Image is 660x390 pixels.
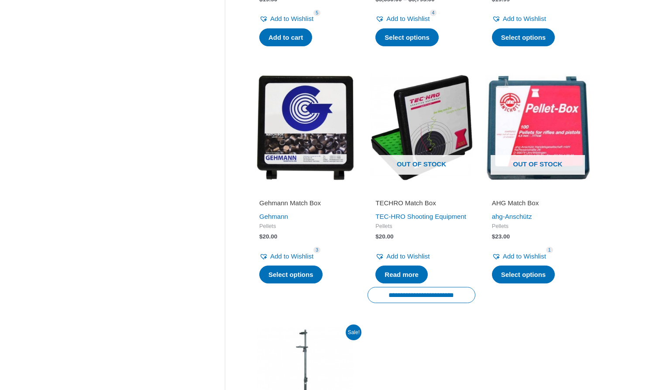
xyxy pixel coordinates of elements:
[492,13,546,25] a: Add to Wishlist
[313,10,320,16] span: 5
[259,28,312,47] a: Add to cart: “QYS Olympic Pellets”
[346,324,361,340] span: Sale!
[259,199,351,207] h2: Gehmann Match Box
[259,13,313,25] a: Add to Wishlist
[375,233,379,240] span: $
[259,223,351,230] span: Pellets
[368,74,475,181] a: Out of stock
[375,28,439,47] a: Select options for “Interactive e-target SQ10”
[259,213,288,220] a: Gehmann
[386,252,430,260] span: Add to Wishlist
[503,15,546,22] span: Add to Wishlist
[386,15,430,22] span: Add to Wishlist
[375,250,430,262] a: Add to Wishlist
[492,28,555,47] a: Select options for “JSB Match Premium”
[259,233,277,240] bdi: 20.00
[375,266,428,284] a: Read more about “TECHRO Match Box”
[270,252,313,260] span: Add to Wishlist
[491,155,585,175] span: Out of stock
[492,233,510,240] bdi: 23.00
[492,199,584,207] h2: AHG Match Box
[546,247,553,253] span: 1
[259,233,263,240] span: $
[484,74,591,181] a: Out of stock
[492,223,584,230] span: Pellets
[375,233,393,240] bdi: 20.00
[259,266,323,284] a: Select options for “Gehmann Match Box”
[375,213,466,220] a: TEC-HRO Shooting Equipment
[374,155,468,175] span: Out of stock
[375,223,467,230] span: Pellets
[313,247,320,253] span: 3
[375,199,467,207] h2: TECHRO Match Box
[492,199,584,211] a: AHG Match Box
[375,199,467,211] a: TECHRO Match Box
[375,13,430,25] a: Add to Wishlist
[484,74,591,181] img: AHG Match Box
[492,213,532,220] a: ahg-Anschütz
[492,233,495,240] span: $
[368,74,475,181] img: TECHRO Match Box
[492,250,546,262] a: Add to Wishlist
[430,10,437,16] span: 4
[259,199,351,211] a: Gehmann Match Box
[375,186,467,197] iframe: Customer reviews powered by Trustpilot
[251,74,359,181] img: Gehmann Match Box
[492,266,555,284] a: Select options for “AHG Match Box”
[270,15,313,22] span: Add to Wishlist
[259,186,351,197] iframe: Customer reviews powered by Trustpilot
[503,252,546,260] span: Add to Wishlist
[259,250,313,262] a: Add to Wishlist
[492,186,584,197] iframe: Customer reviews powered by Trustpilot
